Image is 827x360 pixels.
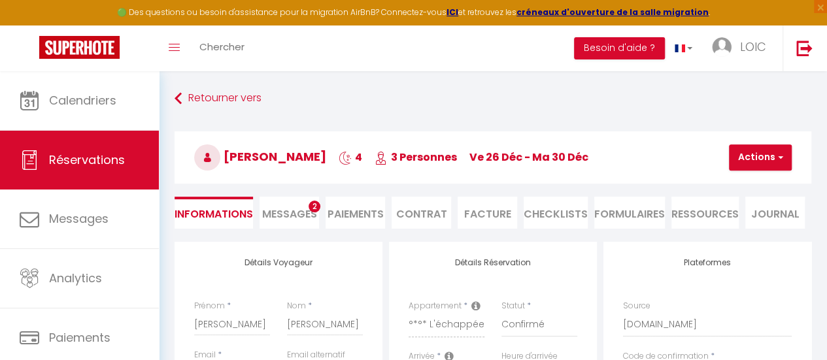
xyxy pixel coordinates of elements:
li: CHECKLISTS [524,197,588,229]
h4: Détails Voyageur [194,258,363,267]
button: Ouvrir le widget de chat LiveChat [10,5,50,44]
label: Source [623,300,650,312]
span: ve 26 Déc - ma 30 Déc [469,150,588,165]
a: ICI [447,7,458,18]
li: Contrat [392,197,451,229]
li: FORMULAIRES [594,197,665,229]
img: ... [712,37,732,57]
button: Besoin d'aide ? [574,37,665,59]
li: Ressources [671,197,739,229]
span: 2 [309,201,320,212]
li: Informations [175,197,253,229]
h4: Plateformes [623,258,792,267]
label: Appartement [409,300,462,312]
a: Chercher [190,25,254,71]
li: Journal [745,197,805,229]
span: 4 [339,150,362,165]
label: Nom [287,300,306,312]
a: ... LOIC [702,25,783,71]
label: Prénom [194,300,225,312]
span: Analytics [49,270,102,286]
a: Retourner vers [175,87,811,110]
label: Statut [501,300,525,312]
span: Messages [49,210,109,227]
span: Chercher [199,40,245,54]
span: Réservations [49,152,125,168]
span: Messages [262,206,317,221]
img: logout [796,40,813,56]
span: Calendriers [49,92,116,108]
h4: Détails Réservation [409,258,577,267]
span: LOIC [740,39,766,55]
button: Actions [729,144,792,171]
img: Super Booking [39,36,120,59]
span: Paiements [49,329,110,346]
span: 3 Personnes [375,150,457,165]
li: Paiements [326,197,385,229]
li: Facture [458,197,517,229]
span: [PERSON_NAME] [194,148,326,165]
a: créneaux d'ouverture de la salle migration [516,7,709,18]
